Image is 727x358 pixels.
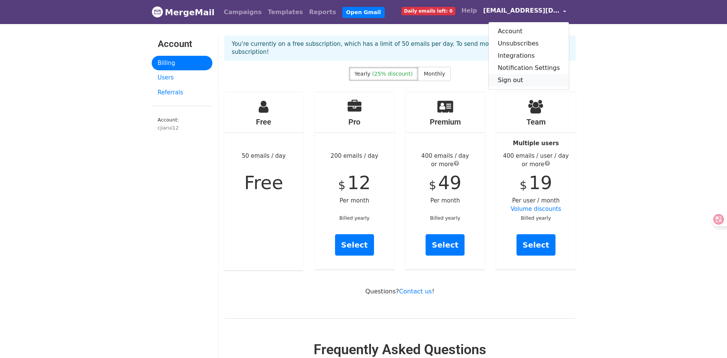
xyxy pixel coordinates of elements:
span: $ [338,178,345,192]
small: Billed yearly [430,215,460,221]
div: Per month [406,92,485,269]
span: Monthly [424,71,445,77]
h2: Frequently Asked Questions [224,342,576,358]
a: Select [335,234,374,256]
a: Campaigns [221,5,265,20]
span: $ [520,178,527,192]
div: 400 emails / day or more [406,152,485,169]
a: Reports [306,5,339,20]
span: (25% discount) [372,71,413,77]
small: Billed yearly [339,215,369,221]
a: MergeMail [152,4,215,20]
span: Daily emails left: 0 [402,7,455,15]
small: Billed yearly [521,215,551,221]
h4: Pro [315,117,394,126]
a: Users [152,70,212,85]
a: Open Gmail [342,7,385,18]
a: Volume discounts [511,206,561,212]
div: cjiarui12 [158,124,206,131]
span: Free [244,172,283,193]
a: Billing [152,56,212,71]
a: Select [517,234,555,256]
a: Notification Settings [489,62,569,74]
strong: Multiple users [513,140,559,147]
p: You're currently on a free subscription, which has a limit of 50 emails per day. To send more ema... [232,40,568,56]
a: Help [458,3,480,18]
span: Yearly [355,71,371,77]
h4: Free [224,117,304,126]
h4: Team [496,117,576,126]
h3: Account [158,39,206,50]
a: Select [426,234,465,256]
span: 49 [438,172,461,193]
div: [EMAIL_ADDRESS][DOMAIN_NAME] [488,22,570,90]
span: 12 [347,172,371,193]
h4: Premium [406,117,485,126]
a: Unsubscribes [489,37,569,50]
a: Referrals [152,85,212,100]
img: MergeMail logo [152,6,163,18]
span: 19 [529,172,552,193]
div: 400 emails / user / day or more [496,152,576,169]
div: 50 emails / day [224,92,304,270]
iframe: Chat Widget [689,321,727,358]
small: Account: [158,117,206,131]
a: Integrations [489,50,569,62]
span: $ [429,178,436,192]
a: Daily emails left: 0 [398,3,458,18]
p: Questions? ! [224,287,576,295]
a: Contact us [399,288,432,295]
span: [EMAIL_ADDRESS][DOMAIN_NAME] [483,6,560,15]
a: Sign out [489,74,569,86]
a: Templates [265,5,306,20]
a: Account [489,25,569,37]
div: 200 emails / day Per month [315,92,394,269]
div: Per user / month [496,92,576,269]
a: [EMAIL_ADDRESS][DOMAIN_NAME] [480,3,570,21]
